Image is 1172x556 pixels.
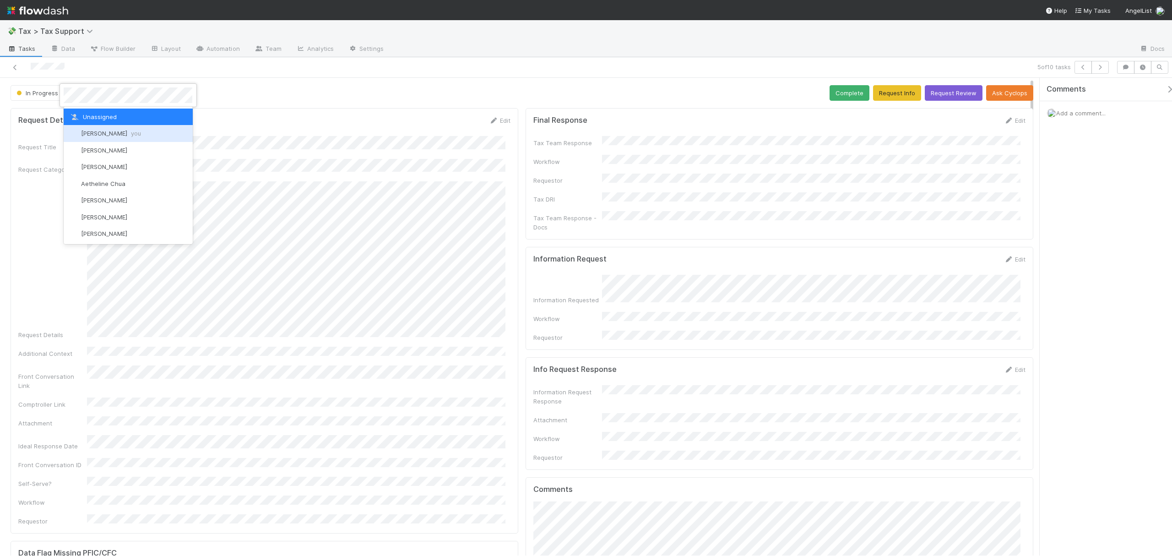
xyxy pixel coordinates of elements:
img: avatar_55a2f090-1307-4765-93b4-f04da16234ba.png [69,146,78,155]
img: avatar_1d14498f-6309-4f08-8780-588779e5ce37.png [69,163,78,172]
img: avatar_d45d11ee-0024-4901-936f-9df0a9cc3b4e.png [69,129,78,138]
span: Aetheline Chua [81,180,125,187]
span: [PERSON_NAME] [81,196,127,204]
img: avatar_103f69d0-f655-4f4f-bc28-f3abe7034599.png [69,179,78,188]
span: [PERSON_NAME] [81,230,127,237]
span: [PERSON_NAME] [81,130,141,137]
span: Unassigned [69,113,117,120]
img: avatar_df83acd9-d480-4d6e-a150-67f005a3ea0d.png [69,196,78,205]
img: avatar_a30eae2f-1634-400a-9e21-710cfd6f71f0.png [69,229,78,239]
img: avatar_a2647de5-9415-4215-9880-ea643ac47f2f.png [69,213,78,222]
span: you [131,130,141,137]
span: [PERSON_NAME] [81,213,127,221]
span: [PERSON_NAME] [81,163,127,170]
span: [PERSON_NAME] [81,147,127,154]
